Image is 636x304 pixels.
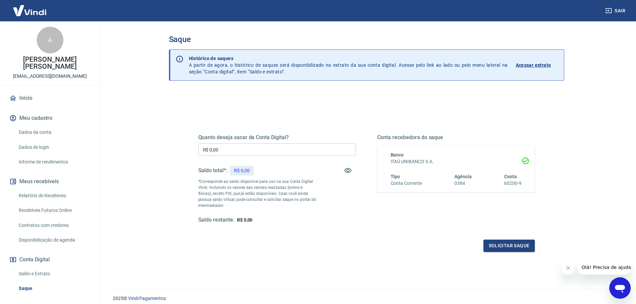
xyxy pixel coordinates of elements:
a: Início [8,91,92,105]
a: Informe de rendimentos [16,155,92,169]
h5: Saldo restante: [198,217,234,224]
a: Recebíveis Futuros Online [16,204,92,217]
span: Banco [391,152,404,158]
p: 2025 © [113,295,620,302]
a: Relatório de Recebíveis [16,189,92,203]
img: Vindi [8,0,51,21]
h6: ITAÚ UNIBANCO S.A. [391,158,521,165]
p: [EMAIL_ADDRESS][DOMAIN_NAME] [13,73,87,80]
a: Dados de login [16,140,92,154]
p: Acessar extrato [516,62,551,68]
a: Dados da conta [16,125,92,139]
p: [PERSON_NAME] [PERSON_NAME] [5,56,94,70]
h6: 60200-9 [504,180,521,187]
h6: 0384 [454,180,472,187]
a: Disponibilização de agenda [16,233,92,247]
h5: Saldo total*: [198,167,227,174]
a: Vindi Pagamentos [128,296,166,301]
button: Meu cadastro [8,111,92,125]
div: A [37,27,63,53]
iframe: Mensagem da empresa [578,260,631,275]
iframe: Fechar mensagem [562,261,575,275]
iframe: Botão para abrir a janela de mensagens [609,277,631,299]
p: A partir de agora, o histórico de saques será disponibilizado no extrato da sua conta digital. Ac... [189,55,508,75]
span: Conta [504,174,517,179]
span: Tipo [391,174,400,179]
a: Acessar extrato [516,55,559,75]
p: R$ 0,00 [234,167,250,174]
button: Conta Digital [8,252,92,267]
button: Solicitar saque [483,240,535,252]
h5: Conta recebedora do saque [377,134,535,141]
span: Agência [454,174,472,179]
a: Contratos com credores [16,219,92,232]
p: *Corresponde ao saldo disponível para uso na sua Conta Digital Vindi. Incluindo os valores das ve... [198,179,316,209]
span: Olá! Precisa de ajuda? [4,5,56,10]
a: Saque [16,282,92,295]
button: Meus recebíveis [8,174,92,189]
span: R$ 0,00 [237,217,253,223]
button: Sair [604,5,628,17]
h5: Quanto deseja sacar da Conta Digital? [198,134,356,141]
p: Histórico de saques [189,55,508,62]
h6: Conta Corrente [391,180,422,187]
h3: Saque [169,35,564,44]
a: Saldo e Extrato [16,267,92,281]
